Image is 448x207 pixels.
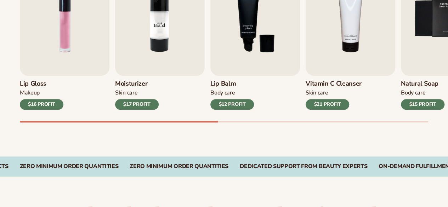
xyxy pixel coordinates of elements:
[210,99,254,110] div: $12 PROFIT
[306,89,362,97] div: Skin Care
[20,99,63,110] div: $16 PROFIT
[115,89,159,97] div: Skin Care
[401,99,444,110] div: $15 PROFIT
[210,80,254,88] h3: Lip Balm
[20,80,63,88] h3: Lip Gloss
[115,80,159,88] h3: Moisturizer
[401,80,444,88] h3: Natural Soap
[401,89,444,97] div: Body Care
[20,89,63,97] div: Makeup
[130,163,228,170] div: Zero Minimum Order QuantitieS
[115,99,159,110] div: $17 PROFIT
[210,89,254,97] div: Body Care
[306,80,362,88] h3: Vitamin C Cleanser
[20,163,119,170] div: Zero Minimum Order QuantitieS
[306,99,349,110] div: $21 PROFIT
[240,163,367,170] div: Dedicated Support From Beauty Experts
